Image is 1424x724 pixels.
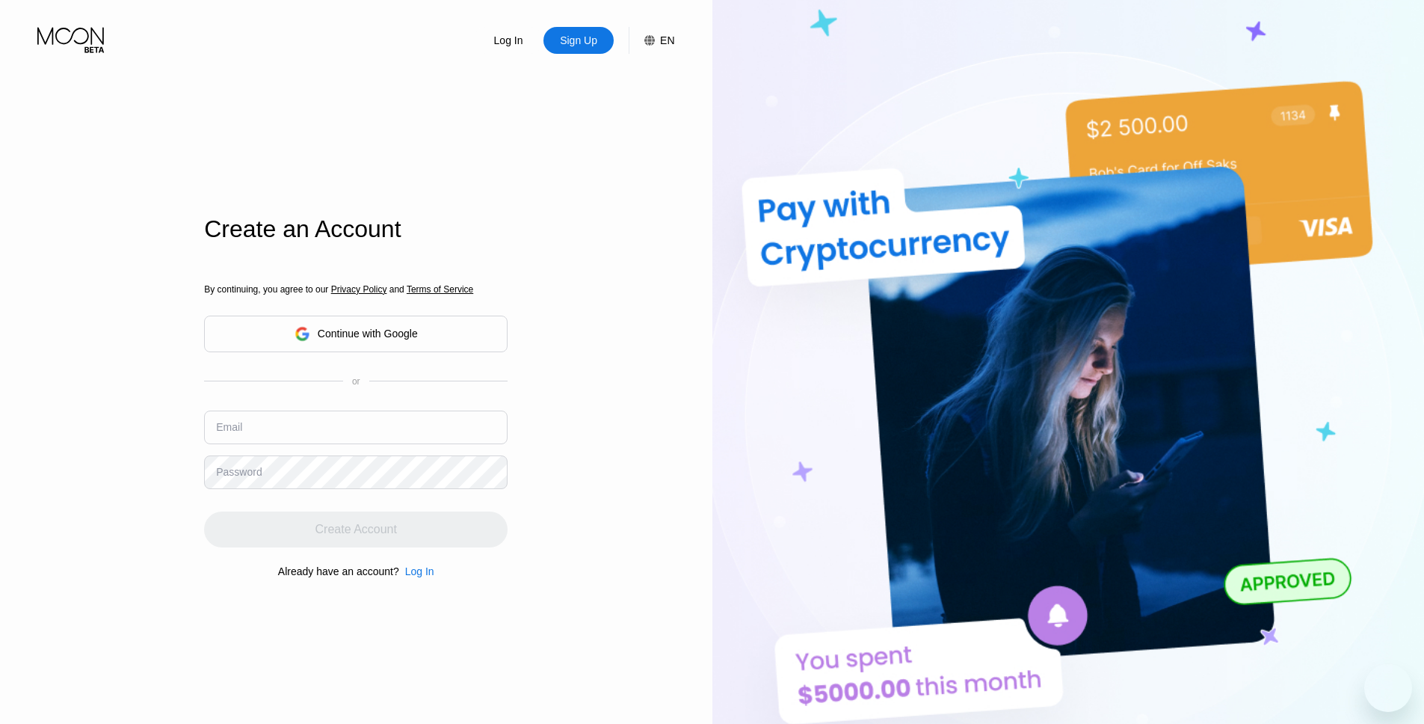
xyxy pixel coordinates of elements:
div: Continue with Google [318,328,418,340]
div: EN [660,34,674,46]
div: Sign Up [543,27,614,54]
div: Email [216,421,242,433]
div: By continuing, you agree to our [204,284,508,295]
div: Already have an account? [278,565,399,577]
span: Terms of Service [407,284,473,295]
iframe: Button to launch messaging window [1364,664,1412,712]
div: Log In [399,565,434,577]
div: Continue with Google [204,316,508,352]
div: or [352,376,360,387]
div: Log In [473,27,543,54]
span: Privacy Policy [331,284,387,295]
div: EN [629,27,674,54]
div: Log In [405,565,434,577]
div: Log In [493,33,525,48]
span: and [386,284,407,295]
div: Password [216,466,262,478]
div: Create an Account [204,215,508,243]
div: Sign Up [558,33,599,48]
